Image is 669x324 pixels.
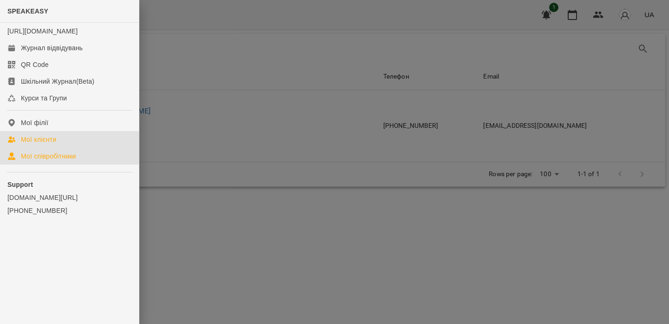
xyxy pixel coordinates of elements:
[7,206,131,215] a: [PHONE_NUMBER]
[21,118,48,127] div: Мої філії
[21,60,49,69] div: QR Code
[21,135,56,144] div: Мої клієнти
[21,93,67,103] div: Курси та Групи
[7,180,131,189] p: Support
[7,27,78,35] a: [URL][DOMAIN_NAME]
[7,193,131,202] a: [DOMAIN_NAME][URL]
[7,7,48,15] span: SPEAKEASY
[21,152,76,161] div: Мої співробітники
[21,77,94,86] div: Шкільний Журнал(Beta)
[21,43,83,53] div: Журнал відвідувань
